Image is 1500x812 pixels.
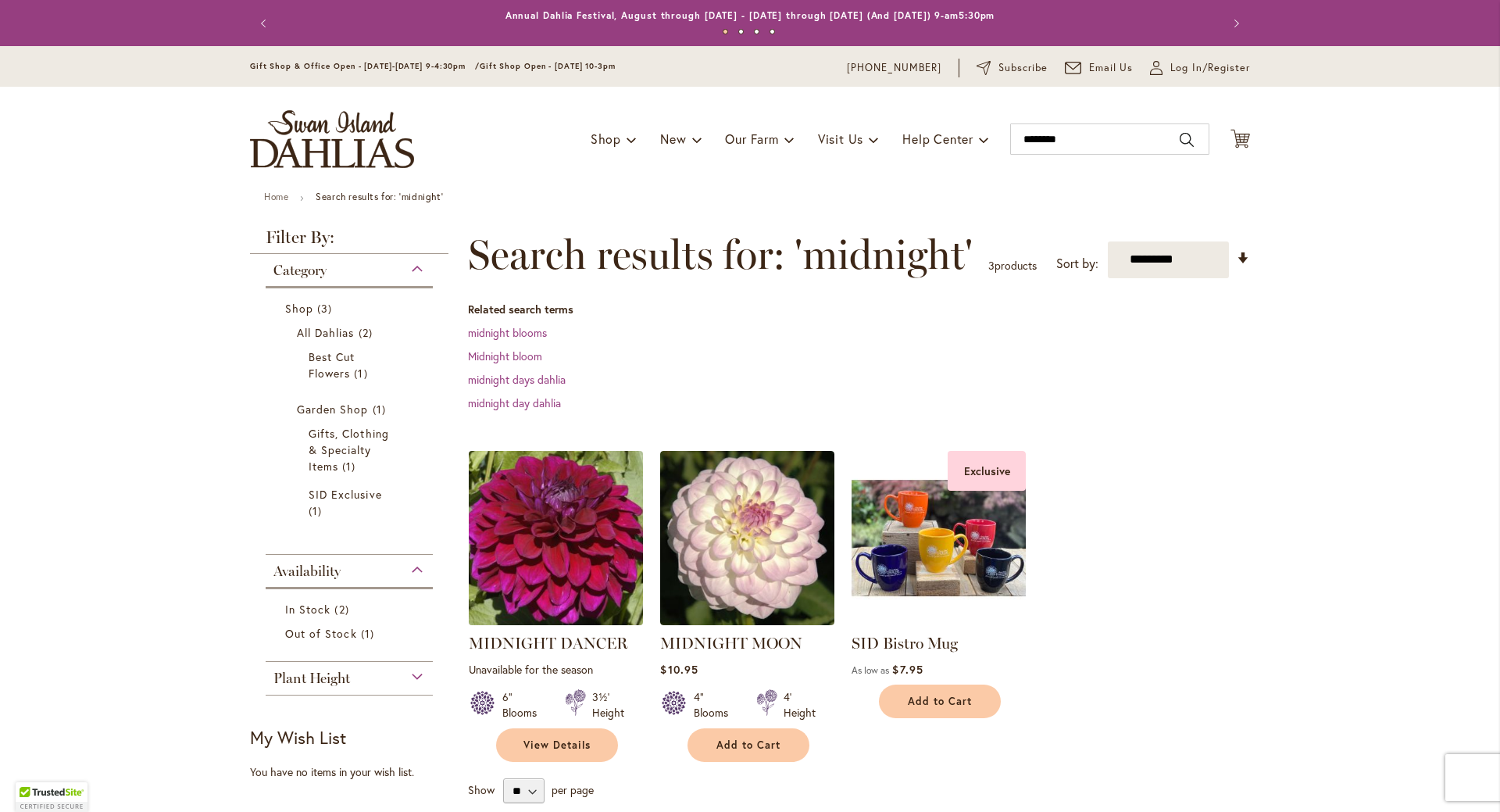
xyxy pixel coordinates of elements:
span: Search results for: 'midnight' [468,231,973,278]
dt: Related search terms [468,302,1250,317]
p: Unavailable for the season [469,662,643,677]
a: MIDNIGHT MOON [660,613,834,628]
button: 2 of 4 [738,29,744,34]
p: products [988,253,1037,278]
a: midnight days dahlia [468,372,566,387]
a: Best Cut Flowers [309,349,394,381]
span: 1 [373,401,390,417]
span: Shop [591,131,621,147]
label: Sort by: [1056,249,1098,278]
a: MIDNIGHT MOON [660,634,802,653]
div: 4' Height [784,689,816,721]
span: 2 [359,324,377,341]
a: Shop [285,300,417,317]
button: Add to Cart [879,685,1001,718]
a: SID Bistro Mug Exclusive [852,613,1026,628]
span: View Details [523,739,591,752]
span: Gift Shop Open - [DATE] 10-3pm [480,61,616,71]
span: Garden Shop [297,402,369,417]
span: SID Exclusive [309,487,382,502]
a: midnight day dahlia [468,395,561,410]
button: Next [1219,8,1250,39]
button: 3 of 4 [754,29,759,34]
span: Log In/Register [1170,60,1250,76]
span: Plant Height [273,670,350,687]
span: $7.95 [892,662,923,677]
span: per page [552,782,594,797]
a: Annual Dahlia Festival, August through [DATE] - [DATE] through [DATE] (And [DATE]) 9-am5:30pm [505,9,995,21]
span: New [660,131,686,147]
img: Midnight Dancer [465,446,648,629]
span: Gifts, Clothing & Specialty Items [309,426,389,474]
span: Gift Shop & Office Open - [DATE]-[DATE] 9-4:30pm / [250,61,480,71]
a: Out of Stock 1 [285,625,417,642]
button: Add to Cart [687,728,809,762]
div: You have no items in your wish list. [250,764,459,780]
a: Subscribe [977,60,1048,76]
a: SID Exclusive [309,486,394,519]
span: 3 [317,300,336,317]
div: 6" Blooms [502,689,546,721]
span: 2 [334,601,352,617]
a: Gifts, Clothing &amp; Specialty Items [309,425,394,474]
span: All Dahlias [297,325,355,340]
span: Best Cut Flowers [309,349,355,381]
a: Garden Shop [297,401,405,417]
span: Help Center [902,131,973,147]
span: 1 [342,458,359,474]
a: [PHONE_NUMBER] [847,60,941,76]
img: MIDNIGHT MOON [660,451,834,625]
span: $10.95 [660,662,698,677]
span: Add to Cart [716,739,780,752]
span: Visit Us [818,131,863,147]
a: Email Us [1065,60,1134,76]
div: Exclusive [948,451,1026,491]
span: Out of Stock [285,626,357,641]
a: In Stock 2 [285,601,417,617]
a: store logo [250,110,414,168]
span: As low as [852,664,889,676]
a: SID Bistro Mug [852,634,958,653]
span: Category [273,262,327,279]
img: SID Bistro Mug [852,451,1026,625]
span: 3 [988,258,995,273]
a: Midnight bloom [468,349,542,363]
strong: My Wish List [250,726,346,749]
button: 1 of 4 [723,29,728,34]
span: Subscribe [998,60,1048,76]
a: View Details [496,728,618,762]
iframe: Launch Accessibility Center [12,757,55,800]
span: 1 [354,365,371,381]
div: 3½' Height [592,689,624,721]
a: Home [264,191,288,202]
span: Availability [273,563,341,580]
button: Previous [250,8,281,39]
strong: Filter By: [250,229,448,254]
span: Our Farm [725,131,778,147]
a: MIDNIGHT DANCER [469,634,628,653]
strong: Search results for: 'midnight' [316,191,443,202]
span: 1 [309,503,326,519]
a: midnight blooms [468,325,547,340]
span: Show [468,782,495,797]
div: 4" Blooms [694,689,737,721]
a: Log In/Register [1150,60,1250,76]
span: Shop [285,301,313,316]
span: Add to Cart [908,695,972,708]
span: In Stock [285,602,330,617]
span: 1 [361,625,378,642]
span: Email Us [1089,60,1134,76]
button: 4 of 4 [770,29,775,34]
a: Midnight Dancer [469,613,643,628]
a: All Dahlias [297,324,405,341]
